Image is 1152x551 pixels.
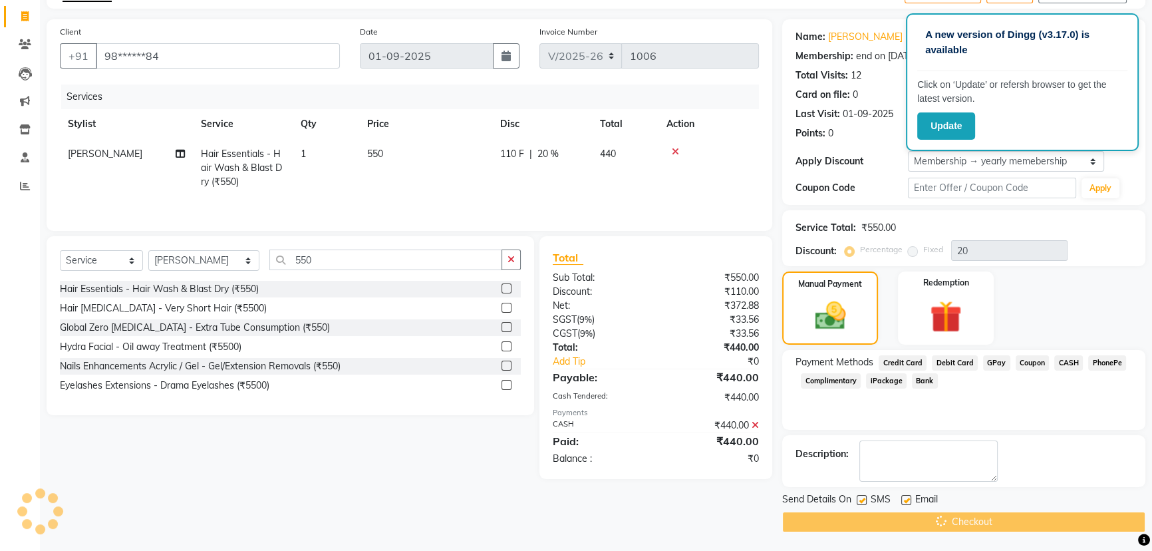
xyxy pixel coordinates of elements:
[60,301,267,315] div: Hair [MEDICAL_DATA] - Very Short Hair (₹5500)
[592,109,658,139] th: Total
[60,282,259,296] div: Hair Essentials - Hair Wash & Blast Dry (₹550)
[795,30,825,44] div: Name:
[543,391,656,405] div: Cash Tendered:
[795,221,856,235] div: Service Total:
[543,299,656,313] div: Net:
[674,355,769,369] div: ₹0
[912,373,938,389] span: Bank
[543,452,656,466] div: Balance :
[656,452,769,466] div: ₹0
[856,49,917,63] div: end on [DATE]
[795,69,848,83] div: Total Visits:
[871,492,891,509] span: SMS
[656,313,769,327] div: ₹33.56
[543,355,675,369] a: Add Tip
[798,278,862,290] label: Manual Payment
[529,147,532,161] span: |
[923,277,969,289] label: Redemption
[68,148,142,160] span: [PERSON_NAME]
[60,359,341,373] div: Nails Enhancements Acrylic / Gel - Gel/Extension Removals (₹550)
[795,181,908,195] div: Coupon Code
[917,78,1127,106] p: Click on ‘Update’ or refersh browser to get the latest version.
[60,340,241,354] div: Hydra Facial - Oil away Treatment (₹5500)
[795,107,840,121] div: Last Visit:
[60,379,269,393] div: Eyelashes Extensions - Drama Eyelashes (₹5500)
[61,85,769,109] div: Services
[553,313,577,325] span: SGST
[539,26,597,38] label: Invoice Number
[60,43,97,69] button: +91
[60,109,193,139] th: Stylist
[879,355,927,371] span: Credit Card
[543,369,656,385] div: Payable:
[828,126,833,140] div: 0
[301,148,306,160] span: 1
[795,126,825,140] div: Points:
[269,250,502,270] input: Search or Scan
[553,407,760,419] div: Payments
[917,112,975,140] button: Update
[658,109,759,139] th: Action
[656,341,769,355] div: ₹440.00
[795,355,873,369] span: Payment Methods
[853,88,858,102] div: 0
[553,327,577,339] span: CGST
[543,419,656,433] div: CASH
[923,244,943,256] label: Fixed
[500,147,524,161] span: 110 F
[801,373,861,389] span: Complimentary
[543,327,656,341] div: ( )
[492,109,592,139] th: Disc
[656,327,769,341] div: ₹33.56
[843,107,893,121] div: 01-09-2025
[367,148,383,160] span: 550
[1054,355,1083,371] span: CASH
[828,30,903,44] a: [PERSON_NAME]
[795,49,853,63] div: Membership:
[866,373,907,389] span: iPackage
[543,285,656,299] div: Discount:
[201,148,282,188] span: Hair Essentials - Hair Wash & Blast Dry (₹550)
[543,433,656,449] div: Paid:
[925,27,1119,57] p: A new version of Dingg (v3.17.0) is available
[1081,178,1119,198] button: Apply
[360,26,378,38] label: Date
[656,299,769,313] div: ₹372.88
[860,244,903,256] label: Percentage
[656,271,769,285] div: ₹550.00
[656,285,769,299] div: ₹110.00
[193,109,293,139] th: Service
[656,419,769,433] div: ₹440.00
[293,109,359,139] th: Qty
[1088,355,1126,371] span: PhonePe
[543,313,656,327] div: ( )
[920,297,972,337] img: _gift.svg
[1016,355,1050,371] span: Coupon
[656,391,769,405] div: ₹440.00
[359,109,492,139] th: Price
[932,355,978,371] span: Debit Card
[579,314,592,325] span: 9%
[915,492,938,509] span: Email
[795,244,837,258] div: Discount:
[580,328,593,339] span: 9%
[537,147,559,161] span: 20 %
[656,369,769,385] div: ₹440.00
[795,88,850,102] div: Card on file:
[543,271,656,285] div: Sub Total:
[60,321,330,335] div: Global Zero [MEDICAL_DATA] - Extra Tube Consumption (₹550)
[656,433,769,449] div: ₹440.00
[861,221,896,235] div: ₹550.00
[96,43,340,69] input: Search by Name/Mobile/Email/Code
[851,69,861,83] div: 12
[782,492,851,509] span: Send Details On
[795,154,908,168] div: Apply Discount
[983,355,1010,371] span: GPay
[60,26,81,38] label: Client
[600,148,616,160] span: 440
[543,341,656,355] div: Total:
[553,251,583,265] span: Total
[908,178,1076,198] input: Enter Offer / Coupon Code
[795,447,849,461] div: Description:
[805,298,855,333] img: _cash.svg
